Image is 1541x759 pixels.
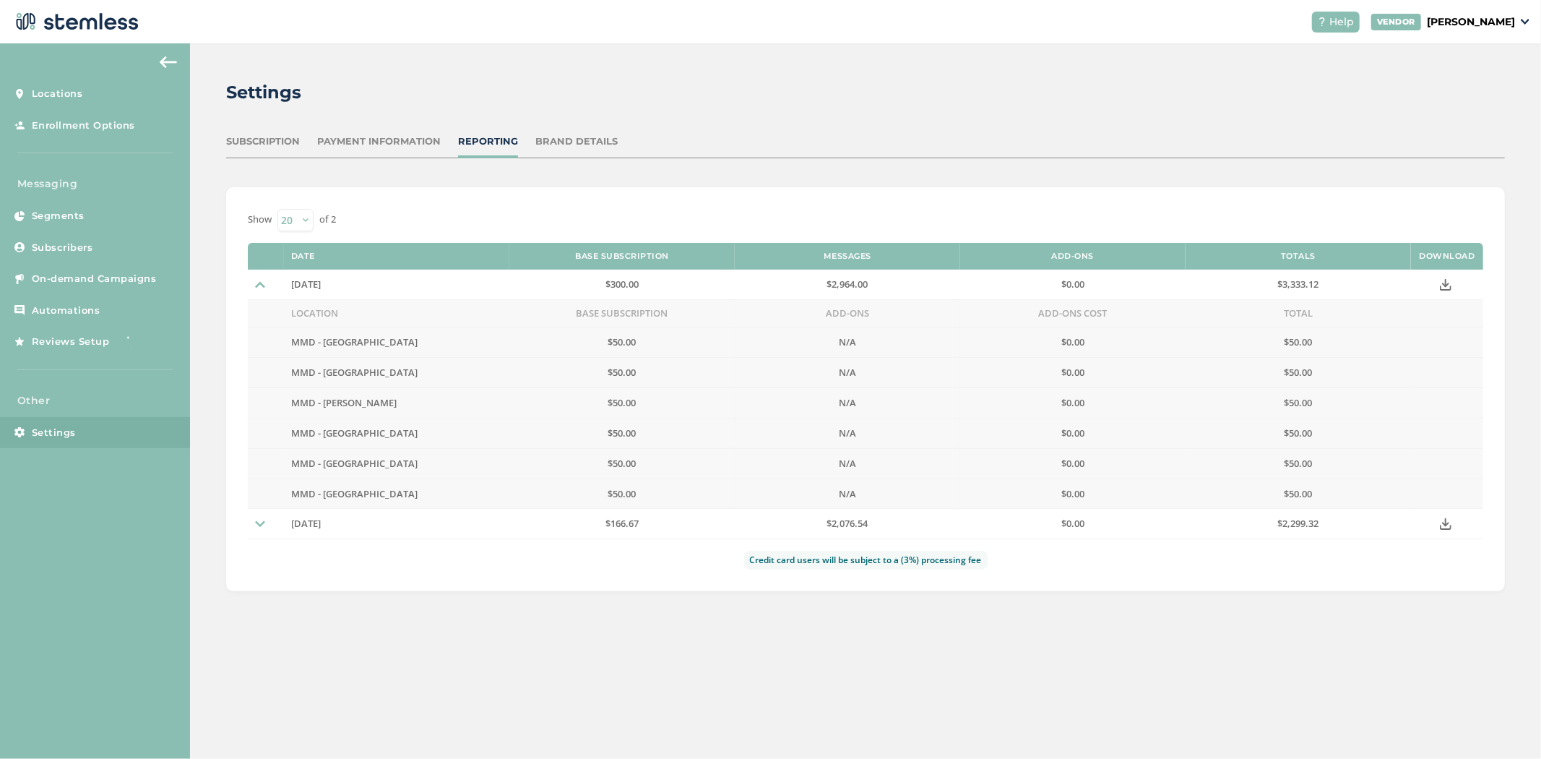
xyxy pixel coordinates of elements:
[517,366,728,379] label: $50.00
[605,517,639,530] span: $166.67
[1411,243,1483,270] th: Download
[1193,427,1404,439] label: $50.00
[458,134,518,149] div: Reporting
[839,427,856,439] label: N/A
[1281,252,1316,261] label: Totals
[839,488,856,500] label: N/A
[517,278,728,291] label: $300.00
[517,427,728,439] label: $50.00
[839,336,856,348] label: N/A
[535,134,618,149] div: Brand Details
[32,272,157,286] span: On-demand Campaigns
[32,241,93,255] span: Subscribers
[967,518,1178,530] label: $0.00
[839,458,856,470] label: N/A
[967,427,1178,439] label: $0.00
[255,519,265,529] img: icon-dropdown-arrow--small-b2ab160b.svg
[826,278,868,291] span: $2,964.00
[967,397,1178,409] label: $0.00
[291,517,321,530] span: [DATE]
[291,278,321,291] span: [DATE]
[967,366,1178,379] label: $0.00
[1193,518,1404,530] label: $2,299.32
[291,488,502,500] label: MMD - [GEOGRAPHIC_DATA]
[291,366,502,379] label: MMD - [GEOGRAPHIC_DATA]
[742,278,953,291] label: $2,964.00
[1052,252,1095,261] label: Add-Ons
[291,397,502,409] label: MMD - [PERSON_NAME]
[605,278,639,291] span: $300.00
[824,252,871,261] label: Messages
[967,488,1178,500] label: $0.00
[960,300,1186,327] td: Add-Ons Cost
[1193,397,1404,409] label: $50.00
[517,336,728,348] label: $50.00
[317,134,441,149] div: Payment Information
[839,397,856,409] label: N/A
[1277,517,1318,530] span: $2,299.32
[744,551,988,570] label: Credit card users will be subject to a (3%) processing fee
[32,304,100,318] span: Automations
[160,56,177,68] img: icon-arrow-back-accent-c549486e.svg
[32,119,135,133] span: Enrollment Options
[226,80,301,106] h2: Settings
[32,209,85,223] span: Segments
[32,87,83,101] span: Locations
[967,458,1178,470] label: $0.00
[32,335,110,349] span: Reviews Setup
[1318,17,1326,26] img: icon-help-white-03924b79.svg
[967,336,1178,348] label: $0.00
[319,213,336,227] label: of 2
[1371,14,1421,30] div: VENDOR
[575,252,669,261] label: Base Subscription
[121,327,150,356] img: glitter-stars-b7820f95.gif
[1193,278,1404,291] label: $3,333.12
[291,278,502,291] label: 11th August 2025
[291,458,502,470] label: MMD - [GEOGRAPHIC_DATA]
[291,252,315,261] label: Date
[1193,336,1404,348] label: $50.00
[1061,517,1084,530] span: $0.00
[509,300,735,327] td: Base Subscription
[967,278,1178,291] label: $0.00
[1427,14,1515,30] p: [PERSON_NAME]
[1329,14,1354,30] span: Help
[248,213,272,227] label: Show
[735,300,960,327] td: Add-Ons
[1469,690,1541,759] iframe: Chat Widget
[291,427,502,439] label: MMD - [GEOGRAPHIC_DATA]
[839,366,856,379] label: N/A
[1061,278,1084,291] span: $0.00
[826,517,868,530] span: $2,076.54
[1193,458,1404,470] label: $50.00
[1193,366,1404,379] label: $50.00
[517,488,728,500] label: $50.00
[32,426,76,440] span: Settings
[284,300,509,327] td: Location
[517,397,728,409] label: $50.00
[291,336,502,348] label: MMD - [GEOGRAPHIC_DATA]
[1186,300,1411,327] td: Total
[255,280,265,290] img: icon-dropdown-arrow--small-b2ab160b.svg
[517,458,728,470] label: $50.00
[742,518,953,530] label: $2,076.54
[1277,278,1318,291] span: $3,333.12
[517,518,728,530] label: $166.67
[1521,19,1529,25] img: icon_down-arrow-small-66adaf34.svg
[12,7,139,36] img: logo-dark-0685b13c.svg
[291,518,502,530] label: 11th July 2025
[1193,488,1404,500] label: $50.00
[226,134,300,149] div: Subscription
